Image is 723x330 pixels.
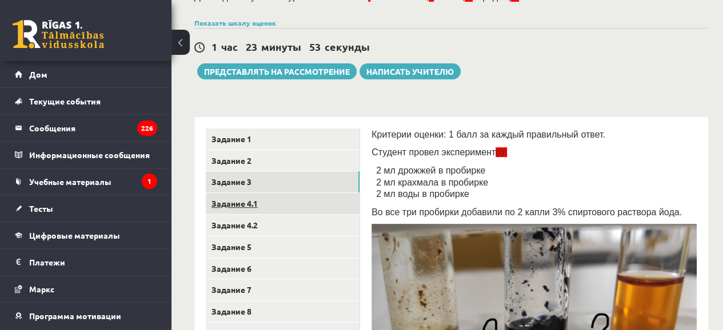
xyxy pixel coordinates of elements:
[29,311,121,321] font: Программа мотивации
[29,257,65,267] font: Платежи
[15,115,157,141] a: Сообщения226
[15,142,157,168] a: Информационные сообщения1
[29,96,101,106] font: Текущие события
[13,20,104,49] a: Рижская 1-я средняя школа заочного обучения
[29,284,54,294] font: Маркс
[15,276,157,302] a: Маркс
[29,123,75,133] font: Сообщения
[372,207,682,217] font: Во все три пробирки добавили по 2 капли 3% спиртового раствора йода.
[211,306,251,316] font: Задание 8
[15,168,157,195] a: Учебные материалы
[211,263,251,273] font: Задание 6
[197,63,357,79] button: Представлять на рассмотрение
[15,195,157,222] a: Тесты
[309,40,321,53] font: 53
[211,155,251,166] font: Задание 2
[211,40,217,53] font: 1
[206,128,359,150] a: Задание 1
[147,176,151,186] font: 1
[206,236,359,257] a: Задание 5
[206,279,359,300] a: Задание 7
[15,88,157,114] a: Текущие события
[376,189,469,199] font: 2 мл воды в пробирке
[29,230,120,240] font: Цифровые материалы
[29,203,53,214] font: Тесты
[206,171,359,192] a: Задание 3
[211,284,251,295] font: Задание 7
[29,69,47,79] font: Дом
[376,166,485,175] font: 2 мл дрожжей в пробирке
[206,150,359,171] a: Задание 2
[325,40,370,53] font: секунды
[211,198,258,208] font: Задание 4.1
[376,178,488,187] font: 2 мл крахмала в пробирке
[29,150,150,160] font: Информационные сообщения
[204,66,350,77] font: Представлять на рассмотрение
[211,220,258,230] font: Задание 4.2
[211,134,251,144] font: Задание 1
[372,130,605,139] font: Критерии оценки: 1 балл за каждый правильный ответ.
[496,147,507,157] font: (I)!
[211,176,251,187] font: Задание 3
[15,249,157,275] a: Платежи
[141,123,153,132] font: 226
[15,222,157,248] a: Цифровые материалы
[246,40,257,53] font: 23
[206,215,359,236] a: Задание 4.2
[261,40,301,53] font: минуты
[15,61,157,87] a: Дом
[194,18,276,27] a: Показать шкалу оценок
[206,258,359,279] a: Задание 6
[211,242,251,252] font: Задание 5
[29,176,111,187] font: Учебные материалы
[15,303,157,329] a: Программа мотивации
[221,40,238,53] font: час
[206,193,359,214] a: Задание 4.1
[359,63,461,79] a: Написать учителю
[372,147,496,157] font: Студент провел эксперимент
[206,301,359,322] a: Задание 8
[366,66,454,77] font: Написать учителю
